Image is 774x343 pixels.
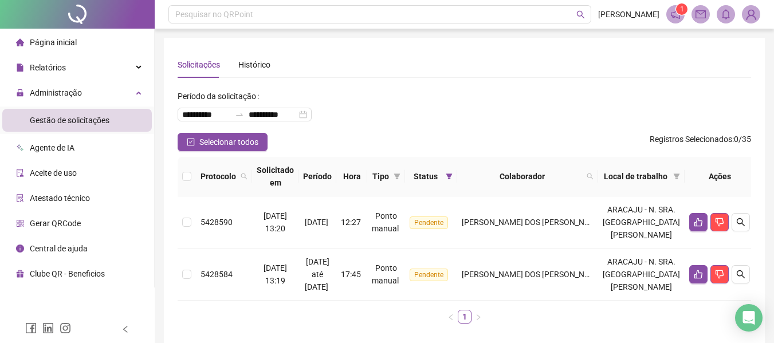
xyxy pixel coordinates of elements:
button: right [472,310,485,324]
span: Protocolo [201,170,236,183]
span: Página inicial [30,38,77,47]
span: Local de trabalho [603,170,669,183]
td: ARACAJU - N. SRA. [GEOGRAPHIC_DATA][PERSON_NAME] [598,196,685,249]
button: left [444,310,458,324]
sup: 1 [676,3,687,15]
span: Gerar QRCode [30,219,81,228]
span: 5428590 [201,218,233,227]
img: 72414 [742,6,760,23]
span: audit [16,169,24,177]
span: home [16,38,24,46]
span: [DATE] [305,218,328,227]
span: solution [16,194,24,202]
span: dislike [715,218,724,227]
span: facebook [25,322,37,334]
span: dislike [715,270,724,279]
span: Tipo [372,170,389,183]
span: bell [721,9,731,19]
button: Selecionar todos [178,133,268,151]
div: Open Intercom Messenger [735,304,763,332]
span: [PERSON_NAME] DOS [PERSON_NAME] [462,218,603,227]
span: search [584,168,596,185]
span: filter [391,168,403,185]
span: [DATE] 13:20 [264,211,287,233]
span: like [694,218,703,227]
span: file [16,64,24,72]
span: lock [16,89,24,97]
span: filter [446,173,453,180]
th: Hora [336,157,367,196]
span: Status [410,170,441,183]
div: Solicitações [178,58,220,71]
span: Ponto manual [372,263,399,285]
span: Agente de IA [30,143,74,152]
span: search [587,173,594,180]
span: [PERSON_NAME] DOS [PERSON_NAME] [462,270,603,279]
span: linkedin [42,322,54,334]
span: filter [394,173,400,180]
li: Próxima página [472,310,485,324]
span: left [121,325,129,333]
span: search [576,10,585,19]
span: notification [670,9,681,19]
span: mail [696,9,706,19]
span: Gestão de solicitações [30,116,109,125]
span: check-square [187,138,195,146]
span: Selecionar todos [199,136,258,148]
span: [DATE] 13:19 [264,263,287,285]
span: 17:45 [341,270,361,279]
span: info-circle [16,245,24,253]
span: right [475,314,482,321]
span: like [694,270,703,279]
span: 5428584 [201,270,233,279]
span: filter [443,168,455,185]
span: to [235,110,244,119]
span: Atestado técnico [30,194,90,203]
span: left [447,314,454,321]
span: Clube QR - Beneficios [30,269,105,278]
span: [PERSON_NAME] [598,8,659,21]
li: Página anterior [444,310,458,324]
span: search [241,173,247,180]
span: search [238,168,250,185]
span: 1 [680,5,684,13]
span: search [736,270,745,279]
span: Registros Selecionados [650,135,732,144]
span: search [736,218,745,227]
span: Pendente [410,269,448,281]
span: Relatórios [30,63,66,72]
th: Período [298,157,336,196]
div: Ações [689,170,750,183]
a: 1 [458,310,471,323]
span: filter [671,168,682,185]
th: Solicitado em [252,157,298,196]
span: qrcode [16,219,24,227]
span: Pendente [410,216,448,229]
span: Ponto manual [372,211,399,233]
span: [DATE] até [DATE] [305,257,329,291]
span: Administração [30,88,82,97]
span: Aceite de uso [30,168,77,178]
label: Período da solicitação [178,87,264,105]
td: ARACAJU - N. SRA. [GEOGRAPHIC_DATA][PERSON_NAME] [598,249,685,301]
span: Colaborador [462,170,582,183]
span: gift [16,270,24,278]
span: 12:27 [341,218,361,227]
span: Central de ajuda [30,244,88,253]
span: instagram [60,322,71,334]
div: Histórico [238,58,270,71]
span: : 0 / 35 [650,133,751,151]
li: 1 [458,310,472,324]
span: filter [673,173,680,180]
span: swap-right [235,110,244,119]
